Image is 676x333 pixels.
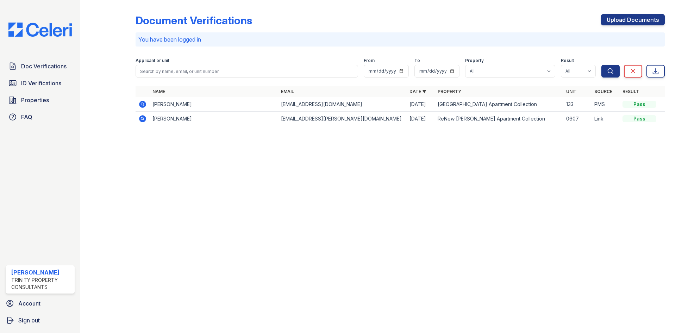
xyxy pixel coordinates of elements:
[18,316,40,325] span: Sign out
[138,35,662,44] p: You have been logged in
[414,58,420,63] label: To
[407,97,435,112] td: [DATE]
[6,93,75,107] a: Properties
[278,112,407,126] td: [EMAIL_ADDRESS][PERSON_NAME][DOMAIN_NAME]
[438,89,461,94] a: Property
[21,79,61,87] span: ID Verifications
[3,296,77,310] a: Account
[150,97,278,112] td: [PERSON_NAME]
[563,97,591,112] td: 133
[563,112,591,126] td: 0607
[591,112,620,126] td: Link
[152,89,165,94] a: Name
[435,112,563,126] td: ReNew [PERSON_NAME] Apartment Collection
[6,76,75,90] a: ID Verifications
[409,89,426,94] a: Date ▼
[150,112,278,126] td: [PERSON_NAME]
[465,58,484,63] label: Property
[136,58,169,63] label: Applicant or unit
[594,89,612,94] a: Source
[566,89,577,94] a: Unit
[591,97,620,112] td: PMS
[622,89,639,94] a: Result
[3,23,77,37] img: CE_Logo_Blue-a8612792a0a2168367f1c8372b55b34899dd931a85d93a1a3d3e32e68fde9ad4.png
[281,89,294,94] a: Email
[21,113,32,121] span: FAQ
[136,65,358,78] input: Search by name, email, or unit number
[21,96,49,104] span: Properties
[622,115,656,122] div: Pass
[21,62,67,70] span: Doc Verifications
[3,313,77,327] a: Sign out
[622,101,656,108] div: Pass
[364,58,375,63] label: From
[136,14,252,27] div: Document Verifications
[6,59,75,73] a: Doc Verifications
[435,97,563,112] td: [GEOGRAPHIC_DATA] Apartment Collection
[18,299,40,308] span: Account
[278,97,407,112] td: [EMAIL_ADDRESS][DOMAIN_NAME]
[601,14,665,25] a: Upload Documents
[11,277,72,291] div: Trinity Property Consultants
[11,268,72,277] div: [PERSON_NAME]
[6,110,75,124] a: FAQ
[561,58,574,63] label: Result
[407,112,435,126] td: [DATE]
